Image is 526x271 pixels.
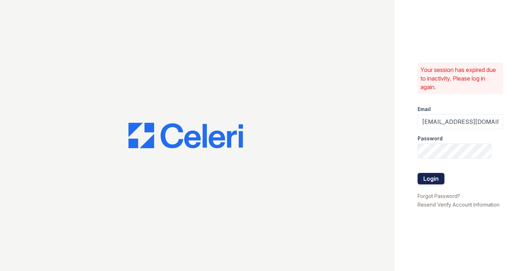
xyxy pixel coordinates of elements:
[418,106,431,113] label: Email
[128,123,243,149] img: CE_Logo_Blue-a8612792a0a2168367f1c8372b55b34899dd931a85d93a1a3d3e32e68fde9ad4.png
[418,202,500,208] a: Resend Verify Account Information
[418,193,460,199] a: Forgot Password?
[420,66,501,91] p: Your session has expired due to inactivity. Please log in again.
[418,135,443,142] label: Password
[418,173,444,184] button: Login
